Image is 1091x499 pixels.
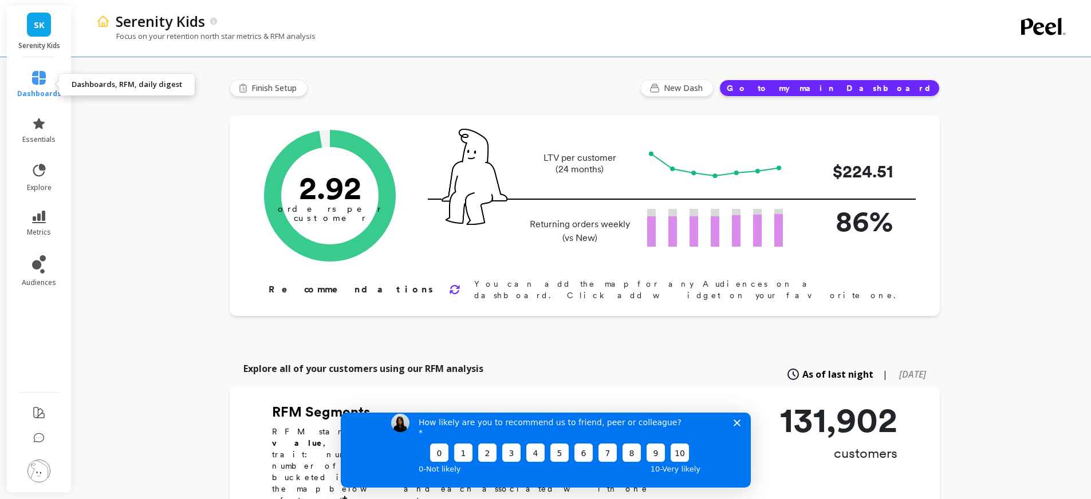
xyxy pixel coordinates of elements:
[269,283,435,296] p: Recommendations
[251,82,300,94] span: Finish Setup
[272,403,661,421] h2: RFM Segments
[18,41,60,50] p: Serenity Kids
[526,217,633,245] p: Returning orders weekly (vs New)
[116,11,205,31] p: Serenity Kids
[640,80,714,97] button: New Dash
[243,362,483,375] p: Explore all of your customers using our RFM analysis
[442,129,507,225] img: pal seatted on line
[298,169,361,207] text: 2.92
[22,278,56,287] span: audiences
[17,89,61,98] span: dashboards
[341,413,751,488] iframe: Survey by Kateryna from Peel
[883,367,888,381] span: |
[526,152,633,175] p: LTV per customer (24 months)
[27,183,52,192] span: explore
[293,213,366,223] tspan: customer
[27,460,50,482] img: profile picture
[34,18,45,31] span: SK
[96,14,110,28] img: header icon
[802,367,873,381] span: As of last night
[664,82,706,94] span: New Dash
[22,135,56,144] span: essentials
[474,278,903,301] p: You can add the map for any Audiences on a dashboard. Click add widget on your favorite one.
[278,204,382,214] tspan: orders per
[780,403,897,437] p: 131,902
[801,200,893,243] p: 86%
[780,444,897,462] p: customers
[96,31,316,41] p: Focus on your retention north star metrics & RFM analysis
[27,228,51,237] span: metrics
[801,159,893,184] p: $224.51
[899,368,926,381] span: [DATE]
[230,80,308,97] button: Finish Setup
[719,80,940,97] button: Go to my main Dashboard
